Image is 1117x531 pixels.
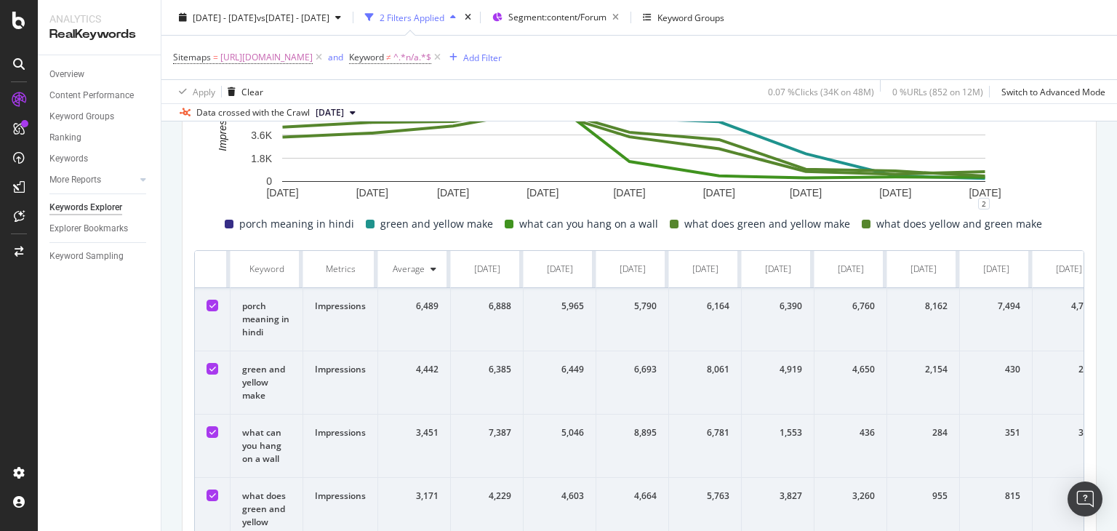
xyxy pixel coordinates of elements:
[316,106,344,119] span: 2025 Sep. 1st
[315,263,366,276] div: Metrics
[386,51,391,63] span: ≠
[608,363,657,376] div: 6,693
[608,300,657,313] div: 5,790
[49,130,81,145] div: Ranking
[681,300,729,313] div: 6,164
[328,51,343,63] div: and
[349,51,384,63] span: Keyword
[242,263,291,276] div: Keyword
[222,80,263,103] button: Clear
[231,415,303,478] td: what can you hang on a wall
[49,109,114,124] div: Keyword Groups
[462,10,474,25] div: times
[444,49,502,66] button: Add Filter
[1056,263,1082,276] div: [DATE]
[892,85,983,97] div: 0 % URLs ( 852 on 12M )
[239,215,354,233] span: porch meaning in hindi
[681,490,729,503] div: 5,763
[393,263,425,276] div: Average
[826,363,875,376] div: 4,650
[193,11,257,23] span: [DATE] - [DATE]
[474,263,500,276] div: [DATE]
[681,363,729,376] div: 8,061
[463,363,511,376] div: 6,385
[49,88,134,103] div: Content Performance
[657,11,724,23] div: Keyword Groups
[173,6,347,29] button: [DATE] - [DATE]vs[DATE] - [DATE]
[703,187,735,199] text: [DATE]
[49,172,136,188] a: More Reports
[328,50,343,64] button: and
[49,88,151,103] a: Content Performance
[380,11,444,23] div: 2 Filters Applied
[49,67,84,82] div: Overview
[49,221,128,236] div: Explorer Bookmarks
[437,187,469,199] text: [DATE]
[390,426,439,439] div: 3,451
[463,51,502,63] div: Add Filter
[241,85,263,97] div: Clear
[753,300,802,313] div: 6,390
[194,58,1073,204] svg: A chart.
[1001,85,1105,97] div: Switch to Advanced Mode
[49,249,124,264] div: Keyword Sampling
[49,26,149,43] div: RealKeywords
[972,490,1020,503] div: 815
[193,85,215,97] div: Apply
[487,6,625,29] button: Segment:content/Forum
[753,490,802,503] div: 3,827
[1044,363,1094,376] div: 238
[768,85,874,97] div: 0.07 % Clicks ( 34K on 48M )
[535,300,584,313] div: 5,965
[196,106,310,119] div: Data crossed with the Crawl
[620,263,646,276] div: [DATE]
[49,130,151,145] a: Ranking
[1044,426,1094,439] div: 325
[49,200,151,215] a: Keywords Explorer
[49,200,122,215] div: Keywords Explorer
[49,172,101,188] div: More Reports
[608,490,657,503] div: 4,664
[390,363,439,376] div: 4,442
[899,490,948,503] div: 955
[1044,300,1094,313] div: 4,789
[910,263,937,276] div: [DATE]
[637,6,730,29] button: Keyword Groups
[217,97,228,151] text: Impressions
[684,215,850,233] span: what does green and yellow make
[535,363,584,376] div: 6,449
[899,363,948,376] div: 2,154
[535,426,584,439] div: 5,046
[390,300,439,313] div: 6,489
[173,80,215,103] button: Apply
[753,426,802,439] div: 1,553
[231,288,303,351] td: porch meaning in hindi
[996,80,1105,103] button: Switch to Advanced Mode
[972,300,1020,313] div: 7,494
[266,176,272,188] text: 0
[213,51,218,63] span: =
[49,151,151,167] a: Keywords
[1044,490,1094,503] div: 424
[49,67,151,82] a: Overview
[49,151,88,167] div: Keywords
[790,187,822,199] text: [DATE]
[608,426,657,439] div: 8,895
[983,263,1009,276] div: [DATE]
[49,249,151,264] a: Keyword Sampling
[826,300,875,313] div: 6,760
[463,300,511,313] div: 6,888
[173,51,211,63] span: Sitemaps
[899,300,948,313] div: 8,162
[390,490,439,503] div: 3,171
[310,104,361,121] button: [DATE]
[380,215,493,233] span: green and yellow make
[508,11,606,23] span: Segment: content/Forum
[826,426,875,439] div: 436
[303,415,378,478] td: Impressions
[49,12,149,26] div: Analytics
[257,11,329,23] span: vs [DATE] - [DATE]
[899,426,948,439] div: 284
[463,490,511,503] div: 4,229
